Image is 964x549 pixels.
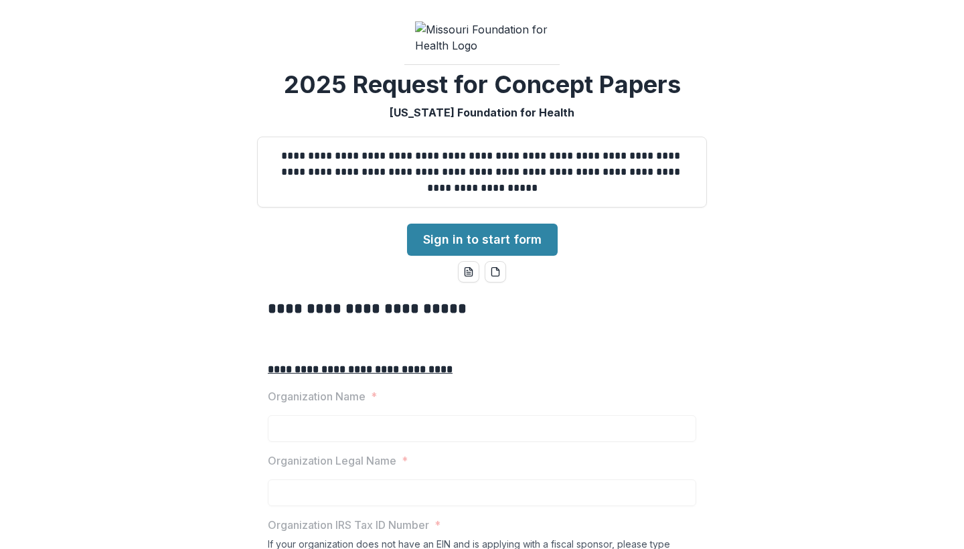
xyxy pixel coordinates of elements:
h2: 2025 Request for Concept Papers [284,70,681,99]
p: Organization IRS Tax ID Number [268,517,429,533]
img: Missouri Foundation for Health Logo [415,21,549,54]
button: word-download [458,261,479,283]
p: Organization Legal Name [268,453,396,469]
button: pdf-download [485,261,506,283]
p: [US_STATE] Foundation for Health [390,104,574,121]
p: Organization Name [268,388,366,404]
a: Sign in to start form [407,224,558,256]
